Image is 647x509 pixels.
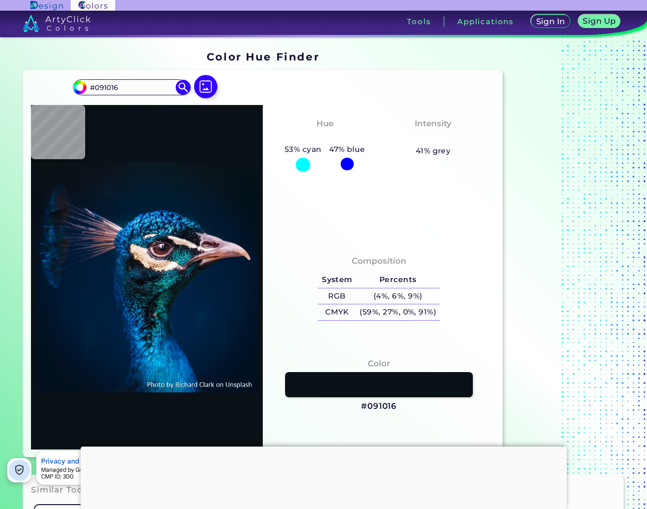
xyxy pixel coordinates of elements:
h3: Applications [457,18,514,25]
img: icon picture [194,75,217,98]
h3: #091016 [361,401,397,412]
h4: Color [368,357,390,371]
iframe: Advertisement [80,447,567,507]
h5: CMYK [318,304,356,320]
h5: RGB [318,288,356,304]
h5: Sign Up [584,17,615,25]
h3: Tools [407,18,431,25]
h4: Intensity [415,117,451,131]
img: img_pavlin.jpg [36,110,258,445]
h5: 53% cyan [281,143,325,156]
h5: System [318,272,356,288]
img: ArtyClick Design logo [30,1,63,10]
h5: 47% blue [325,143,369,156]
h5: (4%, 6%, 9%) [356,288,440,304]
input: type color.. [87,81,177,94]
img: icon search [176,80,190,94]
h3: Similar Tools [31,484,90,496]
h5: 41% grey [416,145,451,157]
h3: Cyan-Blue [298,132,352,144]
h1: Color Hue Finder [207,49,319,64]
h5: (59%, 27%, 0%, 91%) [356,304,440,320]
a: Sign Up [580,15,618,28]
h5: Percents [356,272,440,288]
iframe: Advertisement [507,47,628,461]
h4: Composition [352,254,406,268]
h5: Sign In [537,18,564,25]
a: Sign In [532,15,569,28]
h3: Medium [410,132,456,144]
img: logo_artyclick_colors_white.svg [23,15,91,32]
h4: Hue [316,117,333,131]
